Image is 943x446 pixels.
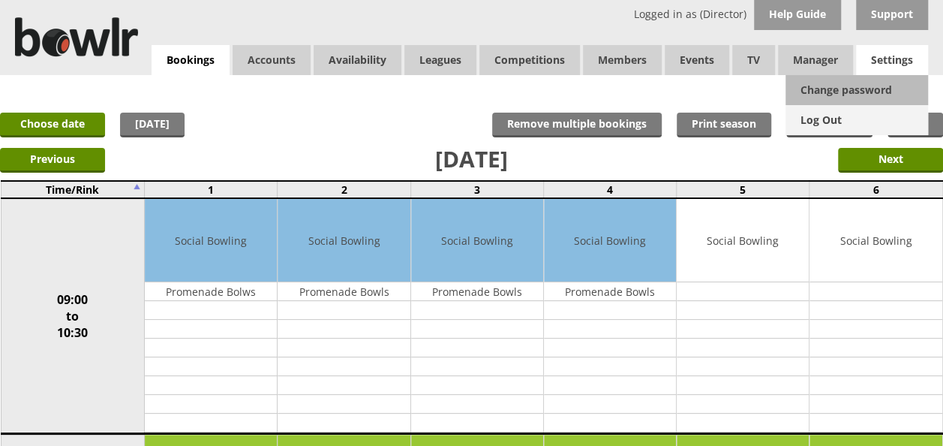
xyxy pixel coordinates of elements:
[278,199,410,282] td: Social Bowling
[278,282,410,301] td: Promenade Bowls
[411,282,543,301] td: Promenade Bowls
[809,181,942,198] td: 6
[145,199,277,282] td: Social Bowling
[1,198,145,434] td: 09:00 to 10:30
[492,113,662,137] input: Remove multiple bookings
[404,45,476,75] a: Leagues
[732,45,775,75] span: TV
[838,148,943,173] input: Next
[145,282,277,301] td: Promenade Bolws
[233,45,311,75] span: Accounts
[314,45,401,75] a: Availability
[677,113,771,137] a: Print season
[152,45,230,76] a: Bookings
[544,282,676,301] td: Promenade Bowls
[479,45,580,75] a: Competitions
[410,181,543,198] td: 3
[809,199,941,282] td: Social Bowling
[785,75,928,105] a: Change password
[543,181,676,198] td: 4
[778,45,853,75] span: Manager
[544,199,676,282] td: Social Bowling
[677,181,809,198] td: 5
[120,113,185,137] a: [DATE]
[856,45,928,75] span: Settings
[785,105,928,135] a: Log Out
[278,181,410,198] td: 2
[145,181,278,198] td: 1
[583,45,662,75] span: Members
[677,199,809,282] td: Social Bowling
[1,181,145,198] td: Time/Rink
[665,45,729,75] a: Events
[411,199,543,282] td: Social Bowling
